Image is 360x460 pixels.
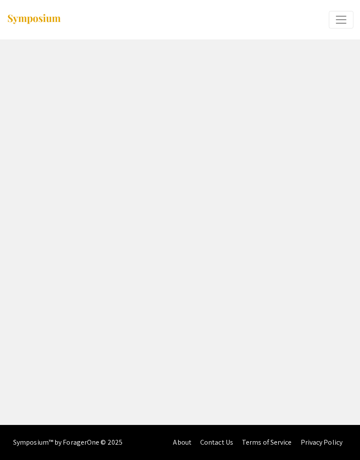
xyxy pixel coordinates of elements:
a: About [173,438,191,447]
button: Expand or Collapse Menu [329,11,353,28]
a: Contact Us [200,438,233,447]
div: Symposium™ by ForagerOne © 2025 [13,425,122,460]
a: Privacy Policy [301,438,342,447]
img: Symposium by ForagerOne [7,14,61,25]
a: Terms of Service [242,438,292,447]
